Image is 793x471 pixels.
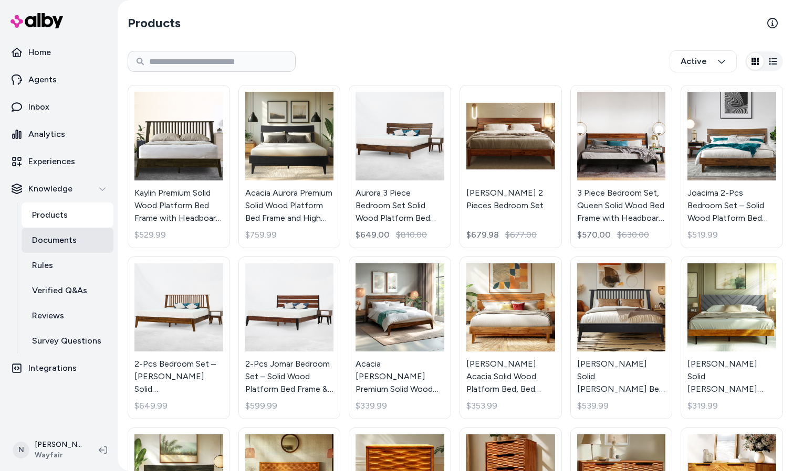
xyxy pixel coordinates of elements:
p: Knowledge [28,183,72,195]
a: Rules [22,253,113,278]
p: [PERSON_NAME] [35,440,82,450]
a: Integrations [4,356,113,381]
p: Survey Questions [32,335,101,347]
a: Felisha Solid Wood King Upholstered Bed Frame with Fabric Headboard, Contemporary Modern Upholste... [681,256,783,420]
p: Products [32,209,68,221]
a: Survey Questions [22,328,113,354]
a: Acacia Christoper Premium Solid Wood Bed Frame, Bed Frame with Headboard Included, Mid century Mo... [349,256,451,420]
p: Rules [32,259,53,272]
h2: Products [128,15,181,31]
a: Antione Acacia Solid Wood Platform Bed, Bed Frame with Headboard, Farmhouse Bed Frame Style[PERSO... [460,256,562,420]
p: Documents [32,234,77,247]
img: alby Logo [11,13,63,28]
button: Active [670,50,737,72]
a: Verified Q&As [22,278,113,303]
a: Reviews [22,303,113,328]
a: Joacima 2-Pcs Bedroom Set – Solid Wood Platform Bed Frame & Matching Nightstand, Mid-Century Mode... [681,85,783,248]
a: 2-Pcs Jomar Bedroom Set – Solid Wood Platform Bed Frame & Matching Nightstand, Scandinavian Rusti... [238,256,341,420]
p: Analytics [28,128,65,141]
p: Experiences [28,155,75,168]
span: N [13,442,29,458]
a: Experiences [4,149,113,174]
a: Agents [4,67,113,92]
p: Integrations [28,362,77,374]
a: Emery 2 Pieces Bedroom Set[PERSON_NAME] 2 Pieces Bedroom Set$679.98$677.00 [460,85,562,248]
button: N[PERSON_NAME]Wayfair [6,433,90,467]
span: Wayfair [35,450,82,461]
a: Products [22,202,113,228]
a: Kaylin Premium Solid Wood Platform Bed Frame with Headboard – 800 lb Capacity, No Box Spring Need... [128,85,230,248]
a: Aurora 3 Piece Bedroom Set Solid Wood Platform Bed Frame with Headboard and NightstandAurora 3 Pi... [349,85,451,248]
p: Agents [28,73,57,86]
a: Analytics [4,122,113,147]
p: Reviews [32,309,64,322]
a: Home [4,40,113,65]
a: Inbox [4,94,113,120]
a: Acacia Aurora Premium Solid Wood Platform Bed Frame and High Headboard, King Bed Frame with Headb... [238,85,341,248]
a: Kristoffer Solid Wood Bed Frame with Headboard[PERSON_NAME] Solid [PERSON_NAME] Bed Frame with He... [570,256,673,420]
p: Inbox [28,101,49,113]
a: Documents [22,228,113,253]
button: Knowledge [4,176,113,201]
a: 2-Pcs Bedroom Set – Jildardo Solid Wood Platform Bed Frame & Matching Nightstand, Scandinavian Ru... [128,256,230,420]
p: Verified Q&As [32,284,87,297]
a: 3 Piece Bedroom Set, Queen Solid Wood Bed Frame with Headboard and 2 Nightstand, 800lbs Capacity3... [570,85,673,248]
p: Home [28,46,51,59]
